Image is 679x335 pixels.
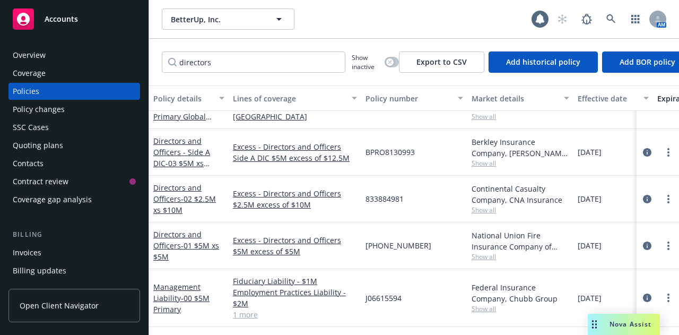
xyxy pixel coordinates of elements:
div: Invoices [13,244,41,261]
span: 833884981 [365,193,404,204]
span: - 01 $5M xs $5M [153,240,219,262]
a: Overview [8,47,140,64]
span: Show inactive [352,53,380,71]
button: Add historical policy [489,51,598,73]
div: Billing [8,229,140,240]
div: Contract review [13,173,68,190]
div: Billing updates [13,262,66,279]
a: Excess - Directors and Officers Side A DIC $5M excess of $12.5M [233,141,357,164]
div: Continental Casualty Company, CNA Insurance [472,183,569,205]
a: more [662,193,675,205]
span: [DATE] [578,147,602,158]
span: Show all [472,112,569,121]
button: Export to CSV [399,51,484,73]
a: SSC Cases [8,119,140,136]
span: [DATE] [578,193,602,204]
a: Policy changes [8,101,140,118]
div: Drag to move [588,314,601,335]
span: Show all [472,304,569,313]
span: Open Client Navigator [20,300,99,311]
span: BetterUp, Inc. [171,14,263,25]
button: Lines of coverage [229,85,361,111]
a: Contacts [8,155,140,172]
div: Federal Insurance Company, Chubb Group [472,282,569,304]
a: circleInformation [641,239,654,252]
span: Add historical policy [506,57,580,67]
div: Policy changes [13,101,65,118]
div: SSC Cases [13,119,49,136]
span: - 03 $5M xs $12.5M [153,158,210,179]
a: Start snowing [552,8,573,30]
div: Lines of coverage [233,93,345,104]
a: Search [600,8,622,30]
a: more [662,239,675,252]
span: J06615594 [365,293,402,304]
a: Invoices [8,244,140,261]
span: [DATE] [578,240,602,251]
span: - 00 $5M Primary [153,293,210,314]
input: Filter by keyword... [162,51,345,73]
div: Quoting plans [13,137,63,154]
a: Coverage [8,65,140,82]
button: Effective date [573,85,653,111]
button: Policy details [149,85,229,111]
a: Accounts [8,4,140,34]
button: Market details [467,85,573,111]
a: 1 more [233,309,357,320]
div: Berkley Insurance Company, [PERSON_NAME] Corporation [472,136,569,159]
div: Policy details [153,93,213,104]
a: Directors and Officers [153,183,216,215]
span: Add BOR policy [620,57,675,67]
div: National Union Fire Insurance Company of [GEOGRAPHIC_DATA], [GEOGRAPHIC_DATA], AIG [472,230,569,252]
span: Show all [472,159,569,168]
div: Policies [13,83,39,100]
a: circleInformation [641,291,654,304]
a: circleInformation [641,146,654,159]
div: Market details [472,93,558,104]
a: Excess - Directors and Officers $5M excess of $5M [233,235,357,257]
span: [PHONE_NUMBER] [365,240,431,251]
button: Nova Assist [588,314,660,335]
span: Show all [472,252,569,261]
span: [DATE] [578,293,602,304]
a: Excess - Directors and Officers $2.5M excess of $10M [233,188,357,210]
a: Employment Practices Liability - $2M [233,287,357,309]
span: Nova Assist [610,320,651,329]
a: Policies [8,83,140,100]
a: circleInformation [641,193,654,205]
div: Contacts [13,155,43,172]
div: Coverage [13,65,46,82]
span: Export to CSV [416,57,467,67]
a: Billing updates [8,262,140,279]
div: Effective date [578,93,637,104]
a: Management Liability [153,282,210,314]
button: Policy number [361,85,467,111]
span: BPRO8130993 [365,147,415,158]
span: - 02 $2.5M xs $10M [153,194,216,215]
a: Fiduciary Liability - $1M [233,276,357,287]
a: Switch app [625,8,646,30]
a: Coverage gap analysis [8,191,140,208]
span: Accounts [45,15,78,23]
a: more [662,291,675,304]
a: Directors and Officers [153,89,220,144]
a: Quoting plans [8,137,140,154]
a: Report a Bug [576,8,597,30]
a: Directors and Officers - Side A DIC [153,136,210,179]
div: Policy number [365,93,451,104]
div: Overview [13,47,46,64]
a: more [662,146,675,159]
div: Coverage gap analysis [13,191,92,208]
a: Directors and Officers [153,229,219,262]
span: Show all [472,205,569,214]
a: Contract review [8,173,140,190]
button: BetterUp, Inc. [162,8,294,30]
